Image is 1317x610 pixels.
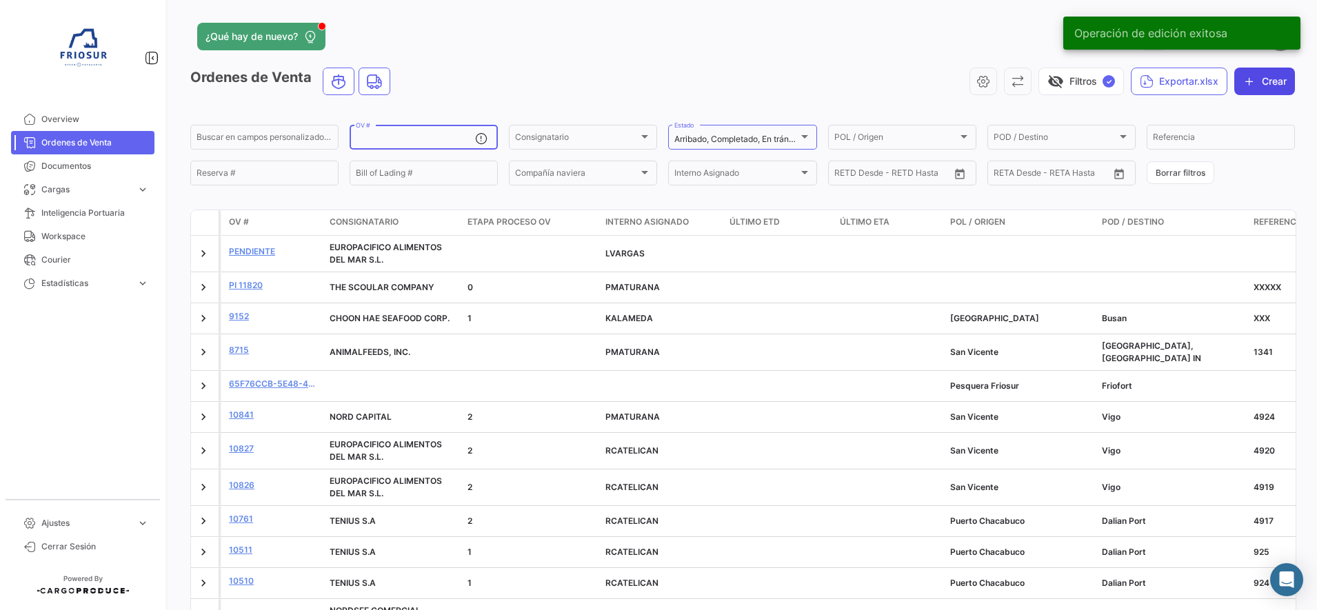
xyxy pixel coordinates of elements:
[41,540,149,553] span: Cerrar Sesión
[229,344,319,356] a: 8715
[11,201,154,225] a: Inteligencia Portuaria
[197,576,210,590] a: Expand/Collapse Row
[197,281,210,294] a: Expand/Collapse Row
[229,279,319,292] a: PI 11820
[605,516,658,526] span: RCATELICAN
[468,516,472,526] span: 2
[1254,482,1274,492] span: 4919
[197,23,325,50] button: ¿Qué hay de nuevo?
[197,480,210,494] a: Expand/Collapse Row
[229,245,319,258] a: pendiente
[730,216,780,228] span: Último ETD
[1147,161,1214,184] button: Borrar filtros
[11,131,154,154] a: Ordenes de Venta
[330,347,410,357] span: ANIMALFEEDS, INC.
[197,379,210,393] a: Expand/Collapse Row
[190,68,394,95] h3: Ordenes de Venta
[41,230,149,243] span: Workspace
[1270,563,1303,596] div: Abrir Intercom Messenger
[674,134,917,144] mat-select-trigger: Arribado, Completado, En tránsito, Carga de Detalles Pendiente
[41,517,131,529] span: Ajustes
[330,313,450,323] span: CHOON HAE SEAFOOD CORP.
[950,216,1005,228] span: POL / Origen
[605,282,660,292] span: PMATURANA
[1102,515,1243,527] div: Dalian Port
[197,545,210,559] a: Expand/Collapse Row
[949,163,970,184] button: Open calendar
[41,254,149,266] span: Courier
[994,170,1018,180] input: Desde
[1102,577,1243,589] div: Dalian Port
[1254,313,1270,323] span: XXX
[950,312,1091,325] div: [GEOGRAPHIC_DATA]
[330,578,376,588] span: TENIUS S.A
[840,216,889,228] span: Último ETA
[605,482,658,492] span: RCATELICAN
[994,134,1117,144] span: POD / Destino
[1254,445,1275,456] span: 4920
[197,444,210,458] a: Expand/Collapse Row
[468,482,472,492] span: 2
[468,282,473,292] span: 0
[950,546,1091,558] div: Puerto Chacabuco
[834,134,958,144] span: POL / Origen
[41,136,149,149] span: Ordenes de Venta
[330,547,376,557] span: TENIUS S.A
[197,345,210,359] a: Expand/Collapse Row
[1109,163,1129,184] button: Open calendar
[41,160,149,172] span: Documentos
[324,210,462,235] datatable-header-cell: Consignatario
[1102,312,1243,325] div: Busan
[1103,75,1115,88] span: ✓
[359,68,390,94] button: Land
[229,409,319,421] a: 10841
[1102,546,1243,558] div: Dalian Port
[41,277,131,289] span: Estadísticas
[605,445,658,456] span: RCATELICAN
[137,183,149,196] span: expand_more
[515,134,639,144] span: Consignatario
[950,445,1091,457] div: San Vicente
[229,544,319,556] a: 10511
[1074,26,1227,40] span: Operación de edición exitosa
[605,313,653,323] span: KALAMEDA
[468,547,472,557] span: 1
[468,411,472,422] span: 2
[221,210,324,235] datatable-header-cell: OV #
[330,282,434,292] span: THE SCOULAR COMPANY
[1102,340,1243,365] div: [GEOGRAPHIC_DATA], [GEOGRAPHIC_DATA] IN
[1254,282,1281,292] span: XXXXX
[229,479,319,491] a: 10826
[330,476,442,498] span: EUROPACIFICO ALIMENTOS DEL MAR S.L.
[950,380,1091,392] div: Pesquera Friosur
[605,411,660,422] span: PMATURANA
[515,170,639,180] span: Compañía naviera
[323,68,354,94] button: Ocean
[11,248,154,272] a: Courier
[1102,411,1243,423] div: Vigo
[724,210,834,235] datatable-header-cell: Último ETD
[600,210,724,235] datatable-header-cell: Interno Asignado
[330,439,442,462] span: EUROPACIFICO ALIMENTOS DEL MAR S.L.
[41,207,149,219] span: Inteligencia Portuaria
[1028,170,1083,180] input: Hasta
[1254,578,1269,588] span: 924
[229,216,249,228] span: OV #
[945,210,1096,235] datatable-header-cell: POL / Origen
[950,346,1091,358] div: San Vicente
[229,575,319,587] a: 10510
[1254,547,1269,557] span: 925
[205,30,298,43] span: ¿Qué hay de nuevo?
[468,216,551,228] span: Etapa Proceso OV
[11,225,154,248] a: Workspace
[330,216,399,228] span: Consignatario
[1254,516,1274,526] span: 4917
[468,445,472,456] span: 2
[330,242,442,265] span: EUROPACIFICO ALIMENTOS DEL MAR S.L.
[1254,411,1275,422] span: 4924
[1131,68,1227,95] button: Exportar.xlsx
[462,210,600,235] datatable-header-cell: Etapa Proceso OV
[950,577,1091,589] div: Puerto Chacabuco
[605,578,658,588] span: RCATELICAN
[197,410,210,424] a: Expand/Collapse Row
